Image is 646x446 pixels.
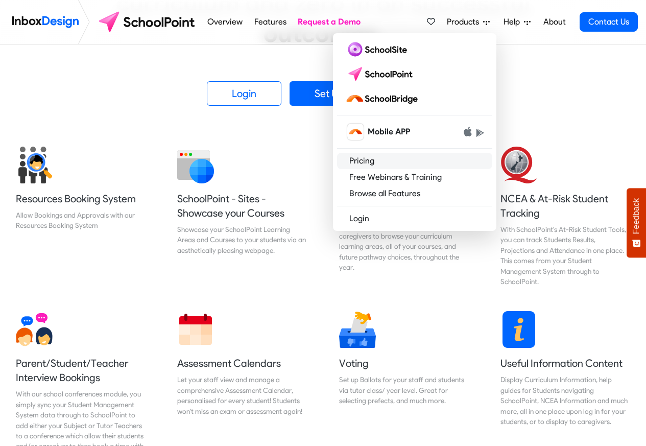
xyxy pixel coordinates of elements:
img: 2022_01_17_icon_student_search.svg [16,147,53,183]
a: Help [499,12,535,32]
a: NCEA & At-Risk Student Tracking With SchoolPoint's At-Risk Student Tools, you can track Students ... [492,138,638,295]
a: Set Up For Your School [290,81,440,106]
div: Display Curriculum Information, help guides for Students navigating SchoolPoint, NCEA Information... [500,374,630,427]
img: 2022_01_13_icon_conversation.svg [16,311,53,348]
span: Help [504,16,524,28]
img: schoolpoint logo [94,10,202,34]
a: Pricing [337,153,492,169]
a: Browse all Features [337,185,492,202]
a: Free Webinars & Training [337,169,492,185]
h5: NCEA & At-Risk Student Tracking [500,192,630,220]
img: 2022_01_17_icon_voting.svg [339,311,376,348]
a: Login [207,81,281,106]
a: Contact Us [580,12,638,32]
img: 2022_01_12_icon_website.svg [177,147,214,183]
div: Set up Ballots for your staff and students via tutor class/ year level. Great for selecting prefe... [339,374,469,406]
img: schoolbridge logo [345,90,422,107]
img: 2022_01_13_icon_information.svg [500,311,537,348]
a: About [540,12,568,32]
div: Clever Course Selection for any Situation. SchoolPoint enables students and caregivers to browse ... [339,210,469,272]
a: Products [443,12,494,32]
a: Request a Demo [295,12,364,32]
a: Login [337,210,492,227]
h5: SchoolPoint - Sites - Showcase your Courses [177,192,307,220]
a: SchoolPoint - Sites - Showcase your Courses Showcase your SchoolPoint Learning Areas and Courses ... [169,138,315,295]
div: Let your staff view and manage a comprehensive Assessment Calendar, personalised for every studen... [177,374,307,416]
h5: Parent/Student/Teacher Interview Bookings [16,356,146,385]
span: Mobile APP [368,126,410,138]
span: Products [447,16,483,28]
img: 2022_01_13_icon_nzqa.svg [500,147,537,183]
div: Showcase your SchoolPoint Learning Areas and Courses to your students via an aesthetically pleasi... [177,224,307,255]
a: Course Selection Clever Course Selection for any Situation. SchoolPoint enables students and care... [331,138,477,295]
h5: Useful Information Content [500,356,630,370]
span: Feedback [632,198,641,234]
div: Allow Bookings and Approvals with our Resources Booking System [16,210,146,231]
h5: Voting [339,356,469,370]
h5: Assessment Calendars [177,356,307,370]
div: With SchoolPoint's At-Risk Student Tools, you can track Students Results, Projections and Attenda... [500,224,630,287]
div: Products [333,33,496,231]
img: schoolpoint logo [345,66,417,82]
a: schoolbridge icon Mobile APP [337,120,492,144]
a: Features [251,12,289,32]
h5: Resources Booking System [16,192,146,206]
a: Resources Booking System Allow Bookings and Approvals with our Resources Booking System [8,138,154,295]
img: 2022_01_13_icon_calendar.svg [177,311,214,348]
button: Feedback - Show survey [627,188,646,257]
img: schoolsite logo [345,41,411,58]
img: schoolbridge icon [347,124,364,140]
a: Overview [205,12,246,32]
